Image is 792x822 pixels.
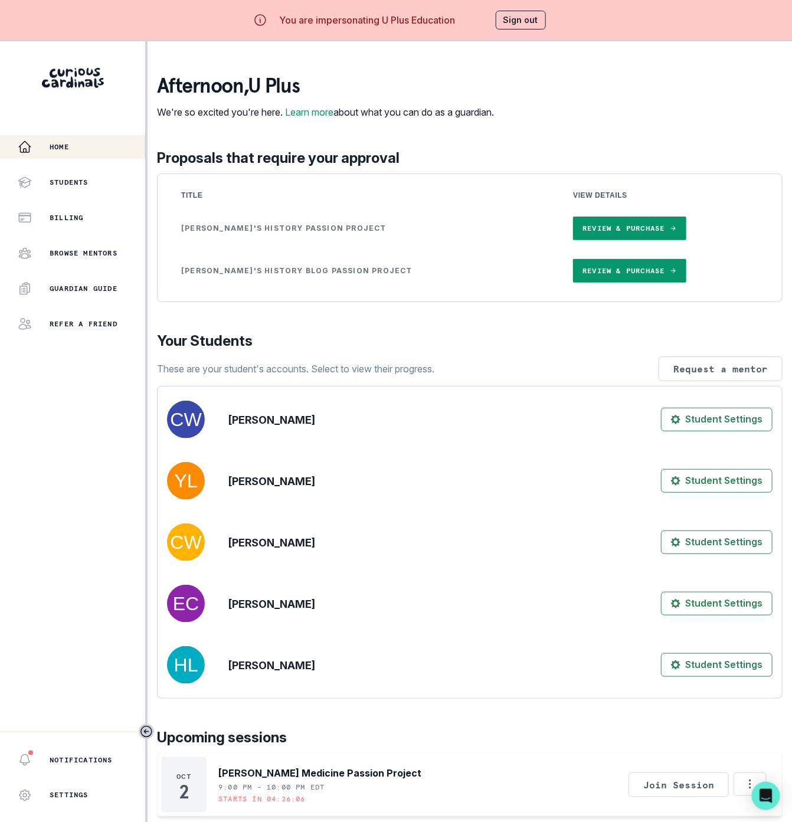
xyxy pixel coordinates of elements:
[50,213,83,222] p: Billing
[50,791,89,800] p: Settings
[167,462,205,500] img: svg
[228,596,315,612] p: [PERSON_NAME]
[157,330,783,352] p: Your Students
[629,772,729,797] button: Join Session
[167,646,205,684] img: svg
[50,284,117,293] p: Guardian Guide
[139,724,154,739] button: Toggle sidebar
[573,259,686,283] a: Review & Purchase
[734,772,767,796] button: Options
[167,585,205,623] img: svg
[167,184,559,207] th: Title
[285,106,333,118] a: Learn more
[659,356,783,381] button: Request a mentor
[752,782,780,810] div: Open Intercom Messenger
[167,401,205,438] img: svg
[661,469,773,493] button: Student Settings
[42,68,104,88] img: Curious Cardinals Logo
[50,142,69,152] p: Home
[573,217,686,240] a: Review & Purchase
[176,772,191,781] p: Oct
[50,248,117,258] p: Browse Mentors
[167,207,559,250] td: [PERSON_NAME]'s History Passion Project
[50,319,117,329] p: Refer a friend
[157,362,434,376] p: These are your student's accounts. Select to view their progress.
[496,11,546,30] button: Sign out
[218,794,306,804] p: Starts in 04:26:06
[179,786,188,798] p: 2
[167,523,205,561] img: svg
[661,653,773,677] button: Student Settings
[157,105,494,119] p: We're so excited you're here. about what you can do as a guardian.
[157,148,783,169] p: Proposals that require your approval
[228,535,315,551] p: [PERSON_NAME]
[559,184,773,207] th: View Details
[157,74,494,98] p: afternoon , U Plus
[228,412,315,428] p: [PERSON_NAME]
[228,473,315,489] p: [PERSON_NAME]
[50,755,113,765] p: Notifications
[661,530,773,554] button: Student Settings
[167,250,559,292] td: [PERSON_NAME]'s History Blog Passion Project
[228,657,315,673] p: [PERSON_NAME]
[218,766,421,780] p: [PERSON_NAME] Medicine Passion Project
[157,727,783,748] p: Upcoming sessions
[50,178,89,187] p: Students
[279,13,455,27] p: You are impersonating U Plus Education
[218,782,325,792] p: 9:00 PM - 10:00 PM EDT
[661,592,773,615] button: Student Settings
[661,408,773,431] button: Student Settings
